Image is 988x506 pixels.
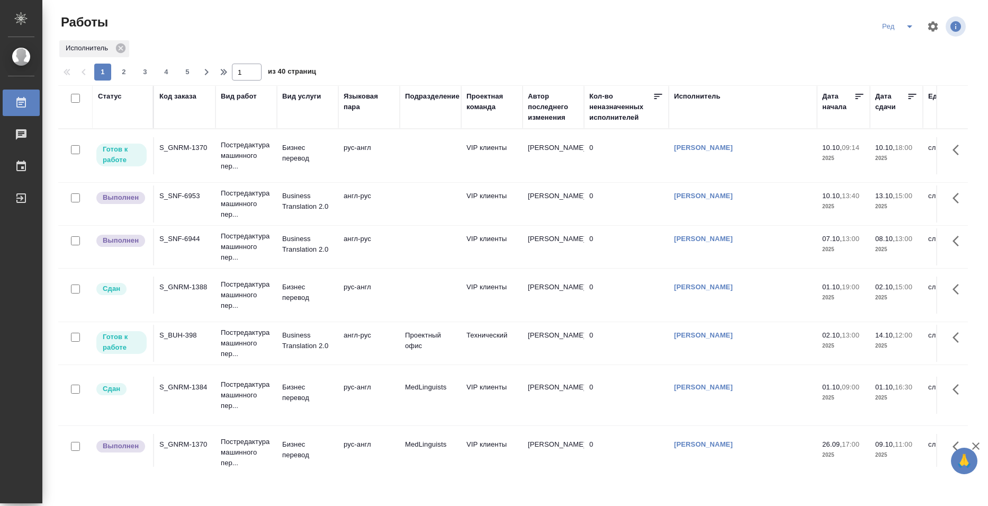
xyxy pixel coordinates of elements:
p: Постредактура машинного пер... [221,140,272,172]
p: Бизнес перевод [282,439,333,460]
td: VIP клиенты [461,434,523,471]
p: 19:00 [842,283,859,291]
p: 13:40 [842,192,859,200]
td: слово [923,377,984,414]
a: [PERSON_NAME] [674,235,733,243]
td: 0 [584,434,669,471]
button: 2 [115,64,132,81]
p: Постредактура машинного пер... [221,188,272,220]
p: Постредактура машинного пер... [221,279,272,311]
p: 2025 [875,244,918,255]
p: 07.10, [822,235,842,243]
td: слово [923,434,984,471]
td: слово [923,277,984,314]
div: S_GNRM-1384 [159,382,210,393]
p: Сдан [103,384,120,394]
td: [PERSON_NAME] [523,137,584,174]
p: 08.10, [875,235,895,243]
p: 10.10, [822,192,842,200]
button: Здесь прячутся важные кнопки [946,137,972,163]
p: Бизнес перевод [282,382,333,403]
div: S_GNRM-1370 [159,439,210,450]
span: из 40 страниц [268,65,316,81]
p: 13:00 [842,331,859,339]
p: 2025 [875,153,918,164]
p: Готов к работе [103,144,140,165]
div: Ед. изм [928,91,954,102]
div: Языковая пара [344,91,394,112]
td: рус-англ [338,434,400,471]
p: 2025 [822,292,865,303]
div: split button [878,18,920,35]
div: Исполнитель может приступить к работе [95,143,148,167]
div: Исполнитель [59,40,129,57]
div: Вид услуги [282,91,321,102]
div: S_SNF-6953 [159,191,210,201]
p: 16:30 [895,383,912,391]
td: 0 [584,325,669,362]
div: Проектная команда [466,91,517,112]
td: рус-англ [338,277,400,314]
button: Здесь прячутся важные кнопки [946,377,972,402]
p: 15:00 [895,192,912,200]
div: Дата начала [822,91,854,112]
button: Здесь прячутся важные кнопки [946,434,972,459]
td: [PERSON_NAME] [523,185,584,223]
p: Готов к работе [103,332,140,353]
p: Исполнитель [66,43,112,54]
p: 2025 [822,244,865,255]
div: S_SNF-6944 [159,234,210,244]
p: 02.10, [875,283,895,291]
td: Технический [461,325,523,362]
div: Автор последнего изменения [528,91,579,123]
div: Вид работ [221,91,257,102]
td: VIP клиенты [461,185,523,223]
td: слово [923,137,984,174]
span: 🙏 [955,450,973,472]
p: Постредактура машинного пер... [221,327,272,359]
p: Постредактура машинного пер... [221,379,272,411]
span: Посмотреть информацию [946,16,968,37]
button: Здесь прячутся важные кнопки [946,228,972,254]
p: 13:00 [895,235,912,243]
p: Business Translation 2.0 [282,191,333,212]
p: 2025 [822,341,865,351]
a: [PERSON_NAME] [674,440,733,448]
td: [PERSON_NAME] [523,377,584,414]
p: 2025 [875,292,918,303]
p: 2025 [822,153,865,164]
div: Исполнитель может приступить к работе [95,330,148,355]
p: 13.10, [875,192,895,200]
p: Постредактура машинного пер... [221,437,272,468]
td: англ-рус [338,325,400,362]
a: [PERSON_NAME] [674,283,733,291]
p: Выполнен [103,441,139,451]
p: 01.10, [822,383,842,391]
span: 5 [179,67,196,77]
td: 0 [584,137,669,174]
p: 18:00 [895,144,912,152]
p: Бизнес перевод [282,282,333,303]
div: Менеджер проверил работу исполнителя, передает ее на следующий этап [95,282,148,296]
p: 2025 [875,201,918,212]
p: 2025 [822,201,865,212]
td: рус-англ [338,377,400,414]
div: Менеджер проверил работу исполнителя, передает ее на следующий этап [95,382,148,396]
div: Кол-во неназначенных исполнителей [589,91,653,123]
td: MedLinguists [400,434,461,471]
button: 3 [137,64,154,81]
td: VIP клиенты [461,228,523,265]
a: [PERSON_NAME] [674,192,733,200]
p: 2025 [875,450,918,460]
td: [PERSON_NAME] [523,325,584,362]
td: слово [923,228,984,265]
td: 0 [584,228,669,265]
div: S_BUH-398 [159,330,210,341]
a: [PERSON_NAME] [674,331,733,339]
div: Исполнитель завершил работу [95,191,148,205]
p: 15:00 [895,283,912,291]
p: 17:00 [842,440,859,448]
span: 2 [115,67,132,77]
p: 2025 [875,393,918,403]
p: 11:00 [895,440,912,448]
